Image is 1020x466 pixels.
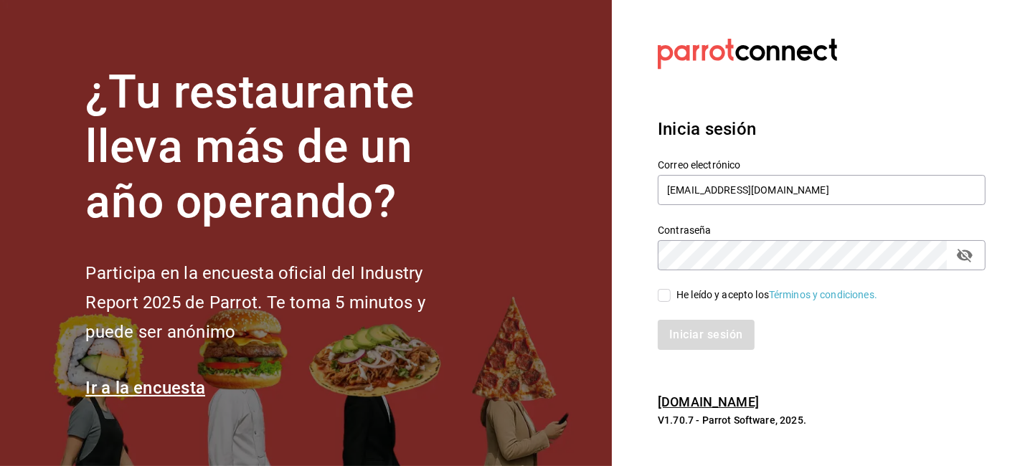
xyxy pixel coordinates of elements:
[85,259,473,346] h2: Participa en la encuesta oficial del Industry Report 2025 de Parrot. Te toma 5 minutos y puede se...
[953,243,977,267] button: passwordField
[658,225,986,235] label: Contraseña
[769,289,877,300] a: Términos y condiciones.
[676,287,877,303] div: He leído y acepto los
[658,175,986,205] input: Ingresa tu correo electrónico
[658,116,986,142] h3: Inicia sesión
[658,394,759,409] a: [DOMAIN_NAME]
[85,378,205,398] a: Ir a la encuesta
[658,160,986,170] label: Correo electrónico
[85,65,473,230] h1: ¿Tu restaurante lleva más de un año operando?
[658,413,986,427] p: V1.70.7 - Parrot Software, 2025.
